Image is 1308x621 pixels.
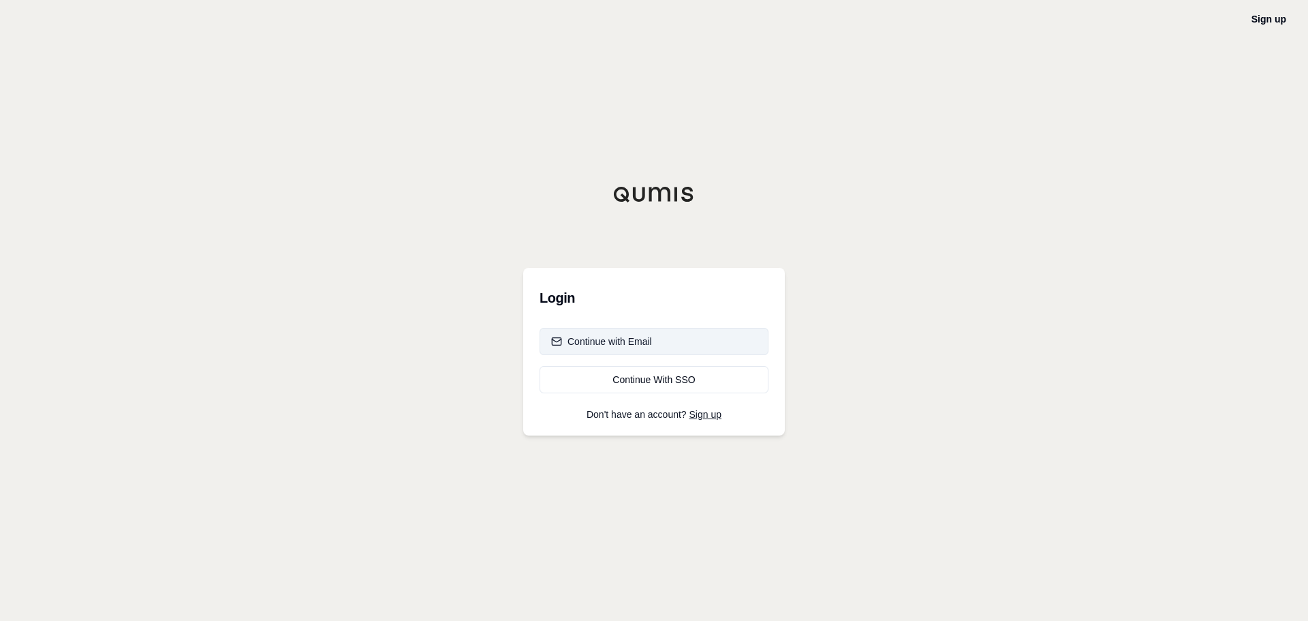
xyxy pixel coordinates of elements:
[540,366,768,393] a: Continue With SSO
[540,328,768,355] button: Continue with Email
[540,284,768,312] h3: Login
[613,186,695,202] img: Qumis
[551,335,652,348] div: Continue with Email
[540,410,768,419] p: Don't have an account?
[689,409,721,420] a: Sign up
[551,373,757,387] div: Continue With SSO
[1251,14,1286,25] a: Sign up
